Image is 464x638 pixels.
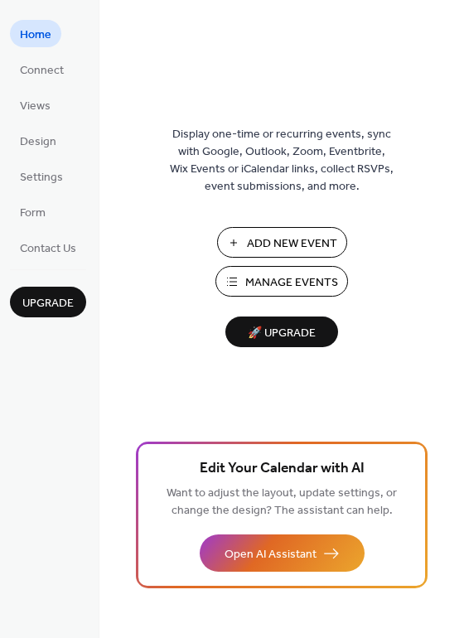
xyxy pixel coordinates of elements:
[10,127,66,154] a: Design
[245,274,338,292] span: Manage Events
[20,205,46,222] span: Form
[10,234,86,261] a: Contact Us
[200,457,365,481] span: Edit Your Calendar with AI
[10,162,73,190] a: Settings
[20,98,51,115] span: Views
[170,126,394,196] span: Display one-time or recurring events, sync with Google, Outlook, Zoom, Eventbrite, Wix Events or ...
[10,198,56,225] a: Form
[200,534,365,572] button: Open AI Assistant
[20,169,63,186] span: Settings
[20,27,51,44] span: Home
[10,20,61,47] a: Home
[167,482,397,522] span: Want to adjust the layout, update settings, or change the design? The assistant can help.
[20,240,76,258] span: Contact Us
[225,546,317,563] span: Open AI Assistant
[225,317,338,347] button: 🚀 Upgrade
[10,56,74,83] a: Connect
[215,266,348,297] button: Manage Events
[22,295,74,312] span: Upgrade
[20,133,56,151] span: Design
[10,287,86,317] button: Upgrade
[10,91,60,118] a: Views
[20,62,64,80] span: Connect
[217,227,347,258] button: Add New Event
[235,322,328,345] span: 🚀 Upgrade
[247,235,337,253] span: Add New Event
